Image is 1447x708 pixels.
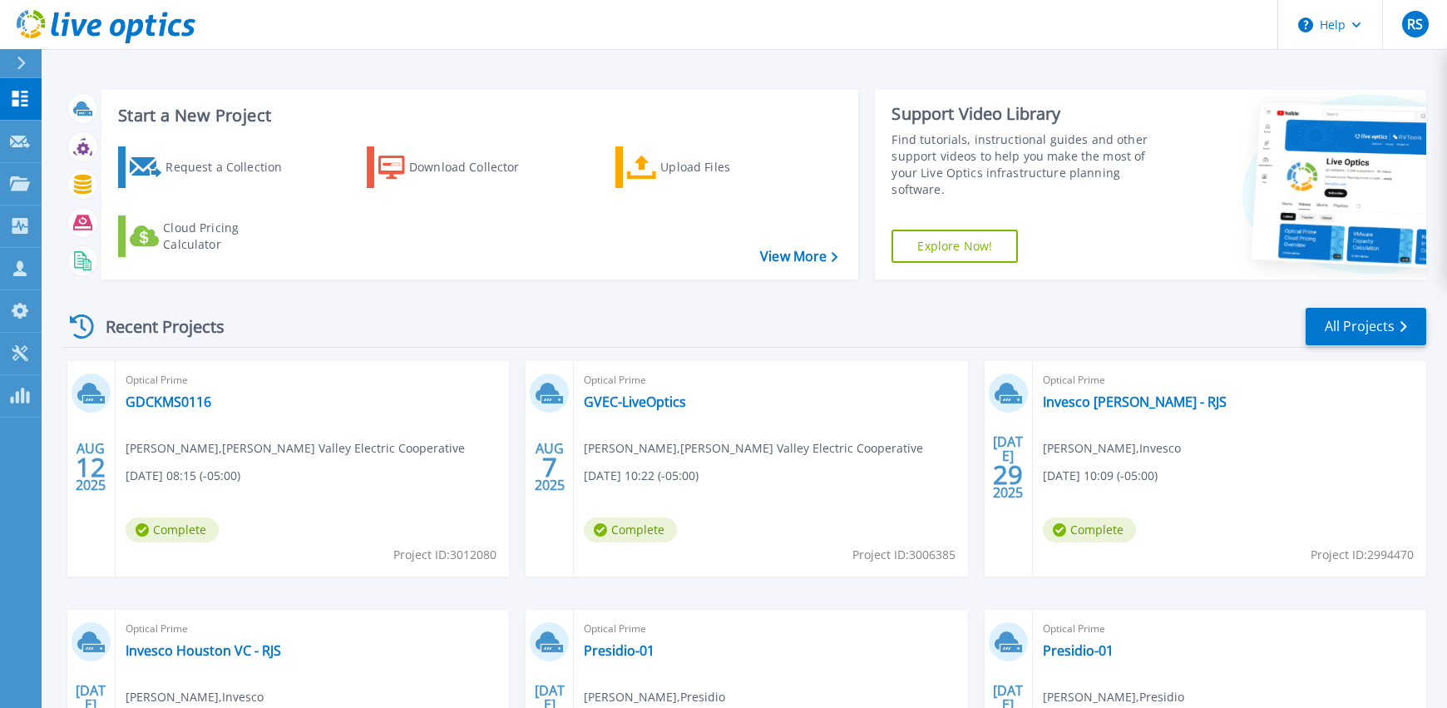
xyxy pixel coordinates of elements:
span: Optical Prime [584,371,957,389]
a: Explore Now! [891,230,1018,263]
div: Support Video Library [891,103,1171,125]
span: Optical Prime [1043,620,1416,638]
a: Request a Collection [118,146,304,188]
span: [PERSON_NAME] , [PERSON_NAME] Valley Electric Cooperative [126,439,465,458]
div: Cloud Pricing Calculator [163,220,296,253]
div: AUG 2025 [534,437,565,498]
div: Download Collector [409,151,542,184]
span: [PERSON_NAME] , Invesco [126,688,264,706]
a: Upload Files [615,146,801,188]
span: Complete [126,517,219,542]
a: Invesco [PERSON_NAME] - RJS [1043,394,1227,410]
span: [PERSON_NAME] , Presidio [584,688,725,706]
span: Optical Prime [584,620,957,638]
span: [PERSON_NAME] , Invesco [1043,439,1181,458]
span: 29 [993,468,1023,482]
a: Presidio-01 [584,642,654,659]
span: 7 [542,460,557,474]
span: Project ID: 3006385 [852,546,956,564]
span: RS [1407,17,1423,31]
div: Find tutorials, instructional guides and other support videos to help you make the most of your L... [891,131,1171,198]
div: Recent Projects [64,306,247,347]
span: 12 [76,460,106,474]
a: View More [760,249,837,265]
span: [PERSON_NAME] , Presidio [1043,688,1184,706]
span: Optical Prime [1043,371,1416,389]
span: [DATE] 08:15 (-05:00) [126,467,240,485]
a: All Projects [1306,308,1426,345]
div: [DATE] 2025 [992,437,1024,498]
a: GVEC-LiveOptics [584,394,686,410]
span: [DATE] 10:22 (-05:00) [584,467,699,485]
div: Request a Collection [165,151,299,184]
span: Complete [1043,517,1136,542]
span: Complete [584,517,677,542]
a: Invesco Houston VC - RJS [126,642,281,659]
div: AUG 2025 [75,437,106,498]
a: Download Collector [367,146,552,188]
h3: Start a New Project [118,106,837,125]
a: Cloud Pricing Calculator [118,215,304,257]
span: Project ID: 3012080 [393,546,496,564]
a: Presidio-01 [1043,642,1114,659]
a: GDCKMS0116 [126,394,211,410]
span: Optical Prime [126,371,499,389]
span: Project ID: 2994470 [1311,546,1414,564]
span: Optical Prime [126,620,499,638]
span: [DATE] 10:09 (-05:00) [1043,467,1158,485]
div: Upload Files [660,151,793,184]
span: [PERSON_NAME] , [PERSON_NAME] Valley Electric Cooperative [584,439,923,458]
